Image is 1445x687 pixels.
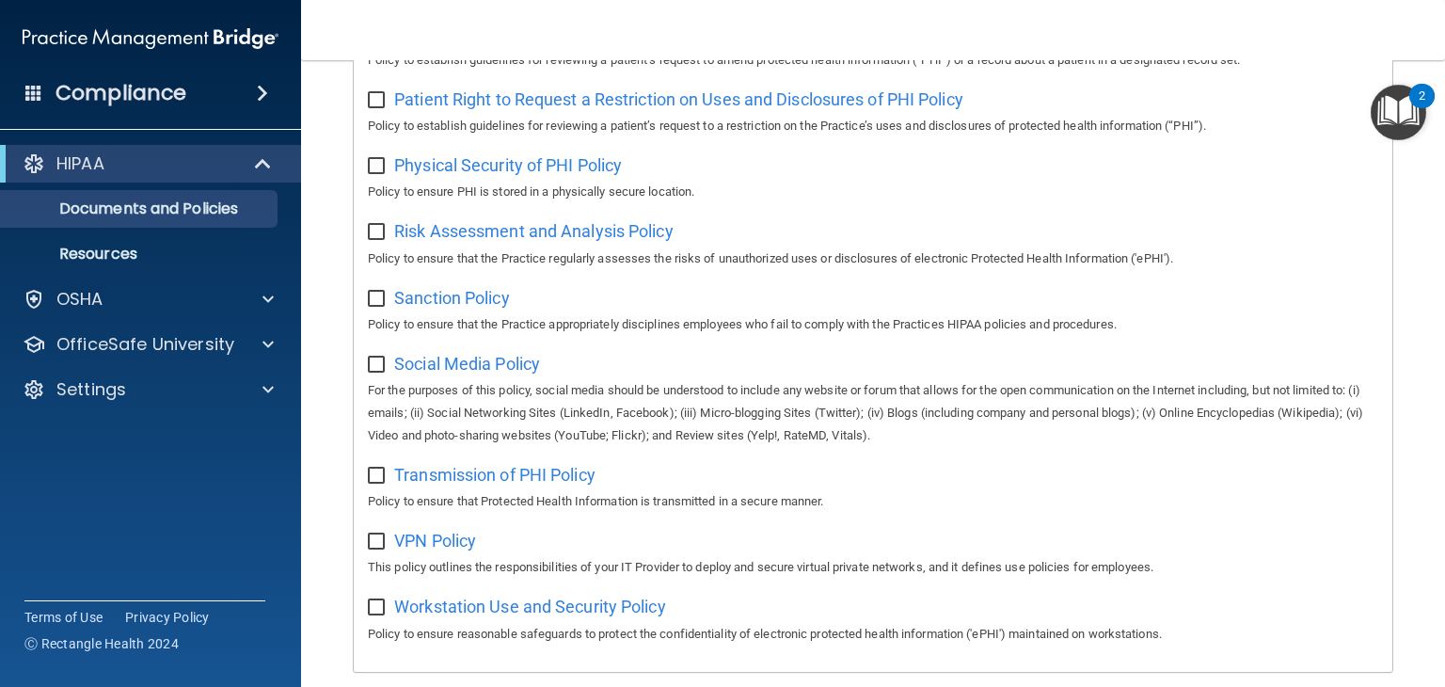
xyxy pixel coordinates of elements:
p: Policy to ensure that the Practice appropriately disciplines employees who fail to comply with th... [368,313,1378,336]
img: PMB logo [23,20,278,57]
span: VPN Policy [394,531,476,551]
p: OfficeSafe University [56,333,234,356]
a: OfficeSafe University [23,333,274,356]
a: Privacy Policy [125,608,210,627]
a: OSHA [23,288,274,311]
p: Resources [12,245,269,264]
span: Ⓒ Rectangle Health 2024 [24,634,179,653]
span: Workstation Use and Security Policy [394,597,666,616]
p: Policy to establish guidelines for reviewing a patient’s request to a restriction on the Practice... [368,115,1378,137]
div: 2 [1419,96,1425,120]
a: HIPAA [23,152,273,175]
p: Policy to ensure PHI is stored in a physically secure location. [368,181,1378,203]
span: Social Media Policy [394,354,540,374]
a: Settings [23,378,274,401]
h4: Compliance [56,80,186,106]
p: OSHA [56,288,103,311]
span: Patient Right to Request a Restriction on Uses and Disclosures of PHI Policy [394,89,963,109]
p: HIPAA [56,152,104,175]
button: Open Resource Center, 2 new notifications [1371,85,1426,140]
p: For the purposes of this policy, social media should be understood to include any website or foru... [368,379,1378,447]
span: Sanction Policy [394,288,510,308]
p: This policy outlines the responsibilities of your IT Provider to deploy and secure virtual privat... [368,556,1378,579]
p: Documents and Policies [12,200,269,218]
p: Settings [56,378,126,401]
span: Risk Assessment and Analysis Policy [394,221,674,241]
span: Physical Security of PHI Policy [394,155,622,175]
span: Transmission of PHI Policy [394,465,595,485]
a: Terms of Use [24,608,103,627]
p: Policy to establish guidelines for reviewing a patient’s request to amend protected health inform... [368,49,1378,72]
p: Policy to ensure that the Practice regularly assesses the risks of unauthorized uses or disclosur... [368,248,1378,270]
p: Policy to ensure that Protected Health Information is transmitted in a secure manner. [368,490,1378,513]
p: Policy to ensure reasonable safeguards to protect the confidentiality of electronic protected hea... [368,623,1378,646]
